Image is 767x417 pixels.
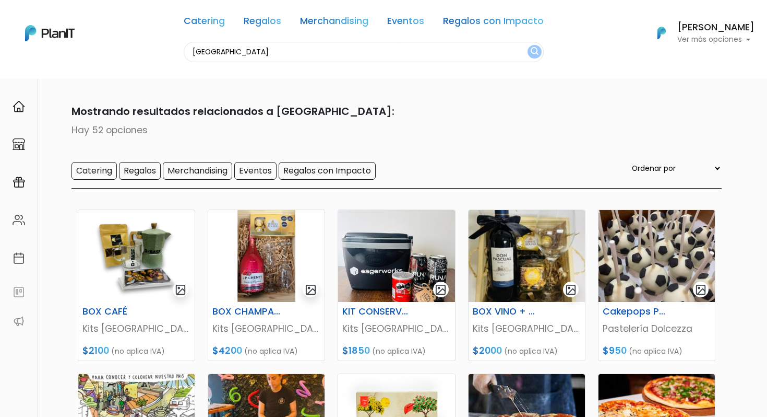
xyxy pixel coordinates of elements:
h6: [PERSON_NAME] [677,23,754,32]
img: feedback-78b5a0c8f98aac82b08bfc38622c3050aee476f2c9584af64705fc4e61158814.svg [13,286,25,298]
span: (no aplica IVA) [629,346,682,356]
img: thumb_2000___2000-Photoroom__49_.png [78,210,195,302]
span: $2000 [473,344,502,357]
span: (no aplica IVA) [372,346,426,356]
span: $950 [603,344,627,357]
p: Kits [GEOGRAPHIC_DATA] [82,322,190,335]
p: Kits [GEOGRAPHIC_DATA] [212,322,320,335]
img: gallery-light [565,284,577,296]
img: gallery-light [175,284,187,296]
span: (no aplica IVA) [504,346,558,356]
a: gallery-light BOX CHAMPAGNE PARA 2 Kits [GEOGRAPHIC_DATA] $4200 (no aplica IVA) [208,210,325,361]
img: marketplace-4ceaa7011d94191e9ded77b95e3339b90024bf715f7c57f8cf31f2d8c509eaba.svg [13,138,25,150]
h6: BOX CHAMPAGNE PARA 2 [206,306,286,317]
p: Hay 52 opciones [45,123,722,137]
input: Merchandising [163,162,232,180]
span: (no aplica IVA) [244,346,298,356]
img: PlanIt Logo [25,25,75,41]
span: (no aplica IVA) [111,346,165,356]
img: thumb_img-8514.jpeg [598,210,715,302]
img: thumb_PHOTO-2024-03-26-08-59-59_2.jpg [338,210,454,302]
input: Eventos [234,162,277,180]
a: Catering [184,17,225,29]
img: gallery-light [435,284,447,296]
span: $2100 [82,344,109,357]
img: home-e721727adea9d79c4d83392d1f703f7f8bce08238fde08b1acbfd93340b81755.svg [13,100,25,113]
p: Kits [GEOGRAPHIC_DATA] [473,322,581,335]
span: $1850 [342,344,370,357]
img: thumb_A66A2285-7467-4D08-89A6-6D03816AF6F6.jpeg [469,210,585,302]
a: Eventos [387,17,424,29]
p: Mostrando resultados relacionados a [GEOGRAPHIC_DATA]: [45,103,722,119]
img: thumb_Dise%C3%B1o_sin_t%C3%ADtulo_-_2025-02-17T100854.687.png [208,210,325,302]
img: people-662611757002400ad9ed0e3c099ab2801c6687ba6c219adb57efc949bc21e19d.svg [13,214,25,226]
a: Merchandising [300,17,368,29]
input: Regalos con Impacto [279,162,376,180]
h6: BOX VINO + GLOBO [466,306,547,317]
input: Catering [71,162,117,180]
img: partners-52edf745621dab592f3b2c58e3bca9d71375a7ef29c3b500c9f145b62cc070d4.svg [13,315,25,328]
p: Pastelería Dolcezza [603,322,711,335]
img: search_button-432b6d5273f82d61273b3651a40e1bd1b912527efae98b1b7a1b2c0702e16a8d.svg [531,47,538,57]
a: Regalos con Impacto [443,17,544,29]
img: gallery-light [305,284,317,296]
input: Buscá regalos, desayunos, y más [184,42,544,62]
button: PlanIt Logo [PERSON_NAME] Ver más opciones [644,19,754,47]
h6: KIT CONSERVADORA [336,306,416,317]
img: calendar-87d922413cdce8b2cf7b7f5f62616a5cf9e4887200fb71536465627b3292af00.svg [13,252,25,264]
h6: Cakepops Personalizados [596,306,677,317]
a: gallery-light KIT CONSERVADORA Kits [GEOGRAPHIC_DATA] $1850 (no aplica IVA) [338,210,455,361]
a: gallery-light BOX CAFÉ Kits [GEOGRAPHIC_DATA] $2100 (no aplica IVA) [78,210,195,361]
h6: BOX CAFÉ [76,306,157,317]
p: Kits [GEOGRAPHIC_DATA] [342,322,450,335]
p: Ver más opciones [677,36,754,43]
img: PlanIt Logo [650,21,673,44]
input: Regalos [119,162,161,180]
img: campaigns-02234683943229c281be62815700db0a1741e53638e28bf9629b52c665b00959.svg [13,176,25,189]
img: gallery-light [695,284,707,296]
a: gallery-light Cakepops Personalizados Pastelería Dolcezza $950 (no aplica IVA) [598,210,715,361]
span: $4200 [212,344,242,357]
a: Regalos [244,17,281,29]
a: gallery-light BOX VINO + GLOBO Kits [GEOGRAPHIC_DATA] $2000 (no aplica IVA) [468,210,585,361]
